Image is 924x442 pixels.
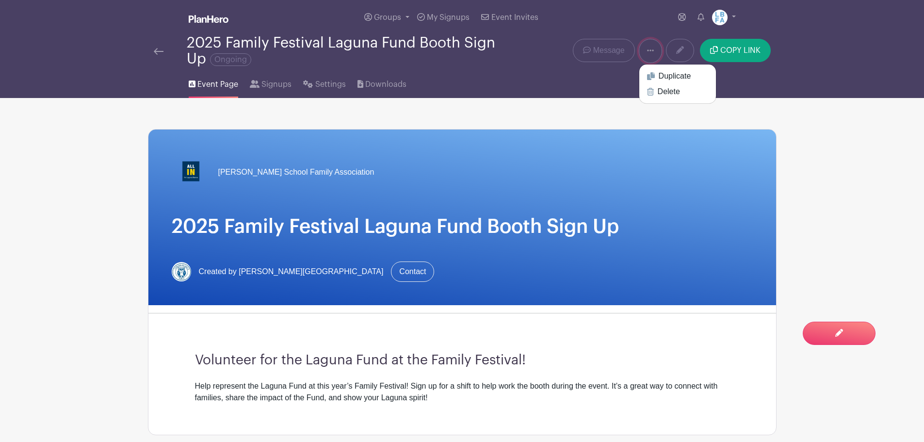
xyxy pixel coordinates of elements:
span: Event Page [197,79,238,90]
span: Settings [315,79,346,90]
span: Downloads [365,79,406,90]
a: Delete [639,84,716,99]
span: Groups [374,14,401,21]
button: COPY LINK [700,39,770,62]
span: Message [593,45,625,56]
span: Ongoing [210,53,251,66]
span: Signups [261,79,292,90]
span: Created by [PERSON_NAME][GEOGRAPHIC_DATA] [199,266,384,278]
a: Duplicate [639,68,716,84]
h1: 2025 Family Festival Laguna Fund Booth Sign Up [172,215,753,238]
a: Message [573,39,634,62]
img: back-arrow-29a5d9b10d5bd6ae65dc969a981735edf675c4d7a1fe02e03b50dbd4ba3cdb55.svg [154,48,163,55]
img: LBFArev.png [712,10,728,25]
h3: Volunteer for the Laguna Fund at the Family Festival! [195,352,729,369]
div: 2025 Family Festival Laguna Fund Booth Sign Up [187,35,501,67]
img: logo_white-6c42ec7e38ccf1d336a20a19083b03d10ae64f83f12c07503d8b9e83406b4c7d.svg [189,15,228,23]
a: Contact [391,262,434,282]
span: My Signups [427,14,470,21]
div: Help represent the Laguna Fund at this year’s Family Festival! Sign up for a shift to help work t... [195,380,729,404]
a: Downloads [357,67,406,98]
span: COPY LINK [720,47,761,54]
a: Event Page [189,67,238,98]
span: [PERSON_NAME] School Family Association [218,166,374,178]
img: lbs%20logo%20owl.jpeg [172,262,191,281]
span: Event Invites [491,14,538,21]
a: Settings [303,67,345,98]
img: LB_LF_ALLIN_Ad_Assets-04.png [172,153,211,192]
a: Signups [250,67,292,98]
